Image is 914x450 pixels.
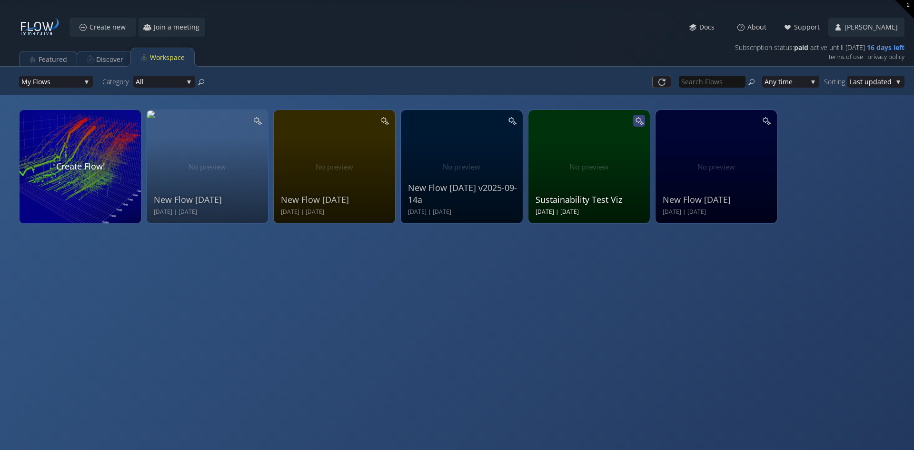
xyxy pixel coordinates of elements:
[281,194,390,206] div: New Flow [DATE]
[102,76,133,88] div: Category
[408,182,517,206] div: New Flow [DATE] v2025-09-14a
[408,208,517,216] div: [DATE] | [DATE]
[765,76,783,88] span: Any ti
[536,194,645,206] div: Sustainability Test Viz
[154,208,263,216] div: [DATE] | [DATE]
[663,208,772,216] div: [DATE] | [DATE]
[89,22,131,32] span: Create new
[96,50,123,69] div: Discover
[699,22,720,32] span: Docs
[536,208,645,216] div: [DATE] | [DATE]
[850,76,857,88] span: La
[136,76,183,88] span: All
[150,49,185,67] div: Workspace
[794,22,825,32] span: Support
[154,194,263,206] div: New Flow [DATE]
[747,22,772,32] span: About
[844,22,904,32] span: [PERSON_NAME]
[21,76,42,88] span: My Flo
[824,76,847,88] div: Sorting
[857,76,893,88] span: st updated
[829,51,863,63] a: terms of use
[281,208,390,216] div: [DATE] | [DATE]
[663,194,772,206] div: New Flow [DATE]
[39,50,67,69] div: Featured
[783,76,807,88] span: me
[42,76,81,88] span: ws
[679,76,745,88] input: Search Flows
[867,51,904,63] a: privacy policy
[153,22,205,32] span: Join a meeting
